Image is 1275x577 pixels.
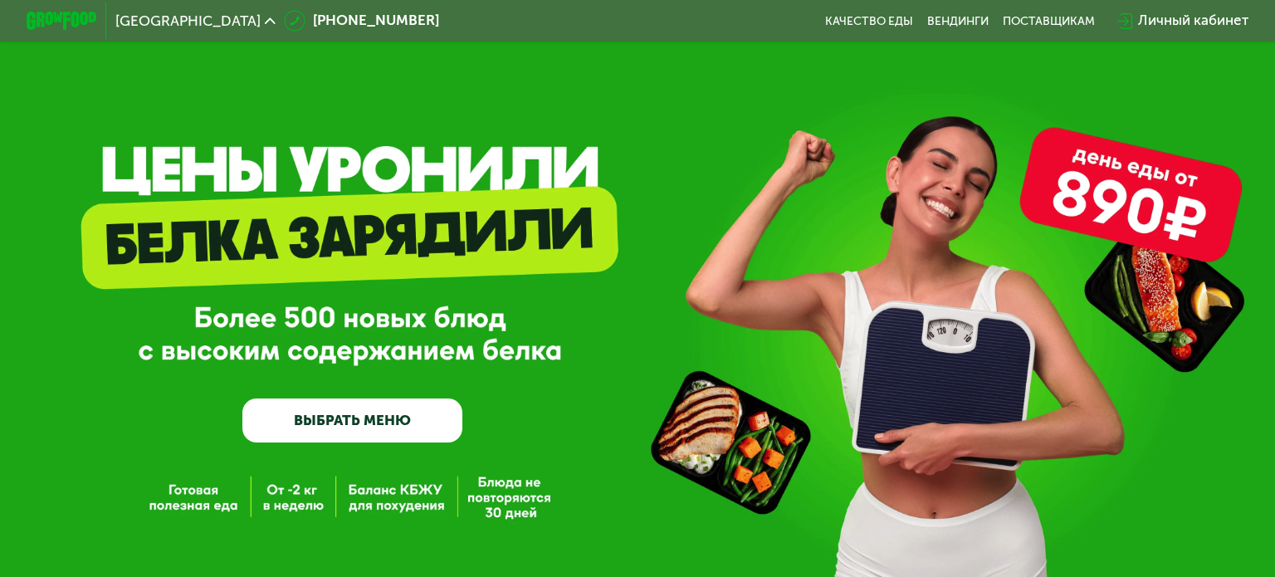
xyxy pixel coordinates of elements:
[927,14,989,28] a: Вендинги
[1003,14,1095,28] div: поставщикам
[242,399,463,443] a: ВЫБРАТЬ МЕНЮ
[1138,10,1248,32] div: Личный кабинет
[284,10,438,32] a: [PHONE_NUMBER]
[825,14,913,28] a: Качество еды
[115,14,261,28] span: [GEOGRAPHIC_DATA]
